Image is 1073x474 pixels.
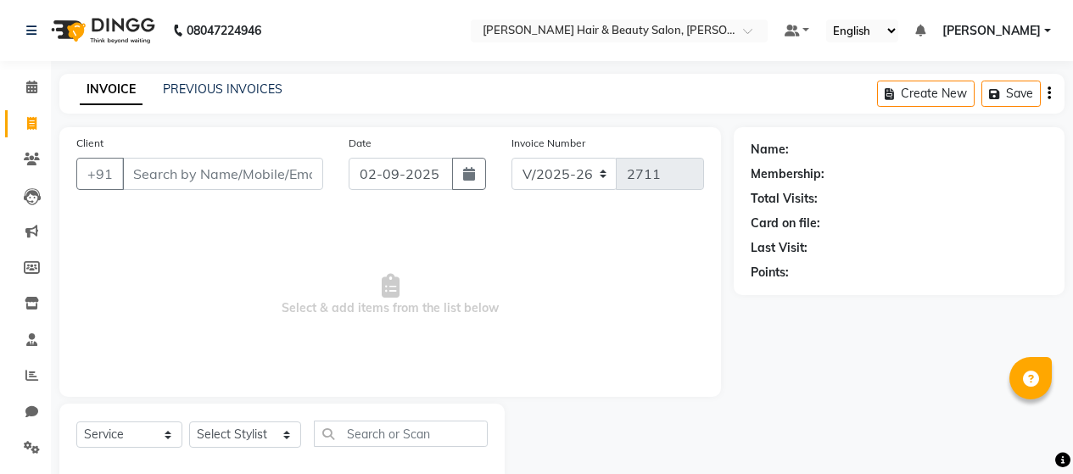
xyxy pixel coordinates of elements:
[751,215,820,232] div: Card on file:
[43,7,159,54] img: logo
[349,136,372,151] label: Date
[314,421,488,447] input: Search or Scan
[163,81,282,97] a: PREVIOUS INVOICES
[122,158,323,190] input: Search by Name/Mobile/Email/Code
[187,7,261,54] b: 08047224946
[751,141,789,159] div: Name:
[76,136,103,151] label: Client
[751,239,808,257] div: Last Visit:
[511,136,585,151] label: Invoice Number
[76,210,704,380] span: Select & add items from the list below
[751,190,818,208] div: Total Visits:
[981,81,1041,107] button: Save
[751,264,789,282] div: Points:
[1002,406,1056,457] iframe: chat widget
[877,81,975,107] button: Create New
[80,75,143,105] a: INVOICE
[942,22,1041,40] span: [PERSON_NAME]
[76,158,124,190] button: +91
[751,165,824,183] div: Membership:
